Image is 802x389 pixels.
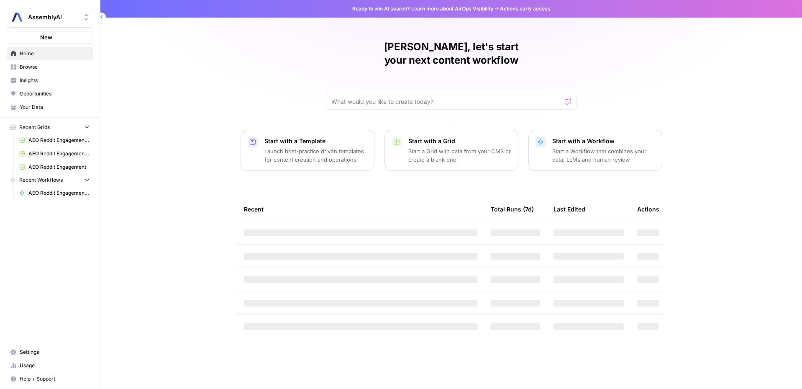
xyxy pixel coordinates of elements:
[15,160,93,174] a: AEO Reddit Engagement
[411,5,439,12] a: Learn more
[7,7,93,28] button: Workspace: AssemblyAI
[19,176,63,184] span: Recent Workflows
[15,186,93,200] a: AEO Reddit Engagement - Fork
[19,124,50,131] span: Recent Grids
[20,77,90,84] span: Insights
[553,198,585,221] div: Last Edited
[7,174,93,186] button: Recent Workflows
[7,100,93,114] a: Your Data
[384,130,518,171] button: Start with a GridStart a Grid with data from your CMS or create a blank one
[491,198,534,221] div: Total Runs (7d)
[326,40,577,67] h1: [PERSON_NAME], let's start your next content workflow
[528,130,662,171] button: Start with a WorkflowStart a Workflow that combines your data, LLMs and human review
[15,134,93,147] a: AEO Reddit Engagement (1)
[20,362,90,369] span: Usage
[20,90,90,98] span: Opportunities
[7,372,93,386] button: Help + Support
[28,137,90,144] span: AEO Reddit Engagement (1)
[7,359,93,372] a: Usage
[20,50,90,57] span: Home
[7,31,93,44] button: New
[264,147,367,164] p: Launch best-practice driven templates for content creation and operations
[7,87,93,100] a: Opportunities
[552,137,655,145] p: Start with a Workflow
[15,147,93,160] a: AEO Reddit Engagement (2)
[7,74,93,87] a: Insights
[10,10,25,25] img: AssemblyAI Logo
[28,189,90,197] span: AEO Reddit Engagement - Fork
[352,5,493,13] span: Ready to win AI search? about AirOps Visibility
[637,198,659,221] div: Actions
[264,137,367,145] p: Start with a Template
[331,98,561,106] input: What would you like to create today?
[20,63,90,71] span: Browse
[20,375,90,383] span: Help + Support
[552,147,655,164] p: Start a Workflow that combines your data, LLMs and human review
[28,150,90,157] span: AEO Reddit Engagement (2)
[244,198,477,221] div: Recent
[28,13,79,21] span: AssemblyAI
[7,121,93,134] button: Recent Grids
[40,33,52,41] span: New
[500,5,551,13] span: Actions early access
[7,345,93,359] a: Settings
[408,137,511,145] p: Start with a Grid
[7,60,93,74] a: Browse
[408,147,511,164] p: Start a Grid with data from your CMS or create a blank one
[20,348,90,356] span: Settings
[20,103,90,111] span: Your Data
[7,47,93,60] a: Home
[28,163,90,171] span: AEO Reddit Engagement
[241,130,374,171] button: Start with a TemplateLaunch best-practice driven templates for content creation and operations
